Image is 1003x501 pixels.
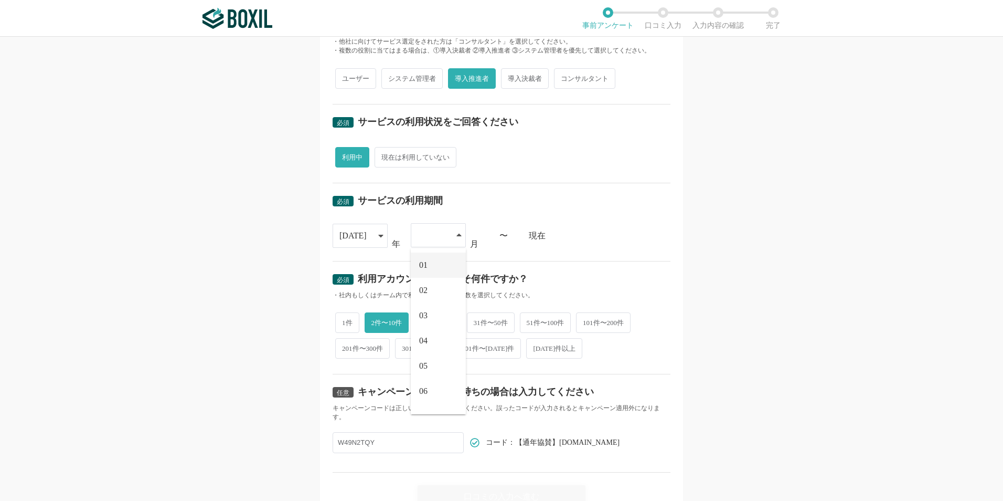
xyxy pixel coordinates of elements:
span: [DATE]件以上 [526,338,582,359]
span: 05 [419,362,428,370]
div: 現在 [529,232,670,240]
div: 月 [470,240,478,248]
span: 現在は利用していない [375,147,456,168]
li: 入力内容の確認 [690,7,745,29]
li: 完了 [745,7,801,29]
span: 04 [419,337,428,345]
span: コード：【通年協賛】[DOMAIN_NAME] [486,439,620,446]
div: キャンペーンコードは正しいコードを入力してください。誤ったコードが入力されるとキャンペーン適用外になります。 [333,404,670,422]
span: 01 [419,261,428,269]
div: キャンペーンコードをお持ちの場合は入力してください [358,387,594,396]
span: 導入決裁者 [501,68,549,89]
span: 03 [419,311,428,320]
div: 年 [392,240,400,248]
div: サービスの利用期間 [358,196,443,205]
img: ボクシルSaaS_ロゴ [202,8,272,29]
span: コンサルタント [554,68,615,89]
span: 06 [419,387,428,395]
span: 必須 [337,276,349,284]
div: サービスの利用状況をご回答ください [358,117,518,127]
span: 201件〜300件 [335,338,390,359]
span: 501件〜[DATE]件 [455,338,521,359]
span: 必須 [337,119,349,127]
div: ・社内もしくはチーム内で利用中のアカウント数を選択してください。 [333,291,670,300]
span: 導入推進者 [448,68,496,89]
li: 口コミ入力 [635,7,690,29]
div: 〜 [499,232,508,240]
div: ・他社に向けてサービス選定をされた方は「コンサルタント」を選択してください。 [333,37,670,46]
span: 1件 [335,312,359,333]
span: 101件〜200件 [576,312,631,333]
span: 31件〜50件 [467,312,515,333]
li: 事前アンケート [580,7,635,29]
span: ユーザー [335,68,376,89]
span: 02 [419,286,428,295]
div: 利用アカウント数はおよそ何件ですか？ [358,274,528,284]
span: 301件〜500件 [395,338,450,359]
span: システム管理者 [381,68,443,89]
span: 2件〜10件 [365,312,409,333]
span: 任意 [337,389,349,396]
div: ・複数の役割に当てはまる場合は、①導入決裁者 ②導入推進者 ③システム管理者を優先して選択してください。 [333,46,670,55]
span: 51件〜100件 [520,312,571,333]
span: 利用中 [335,147,369,168]
span: 必須 [337,198,349,205]
div: [DATE] [339,224,367,247]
